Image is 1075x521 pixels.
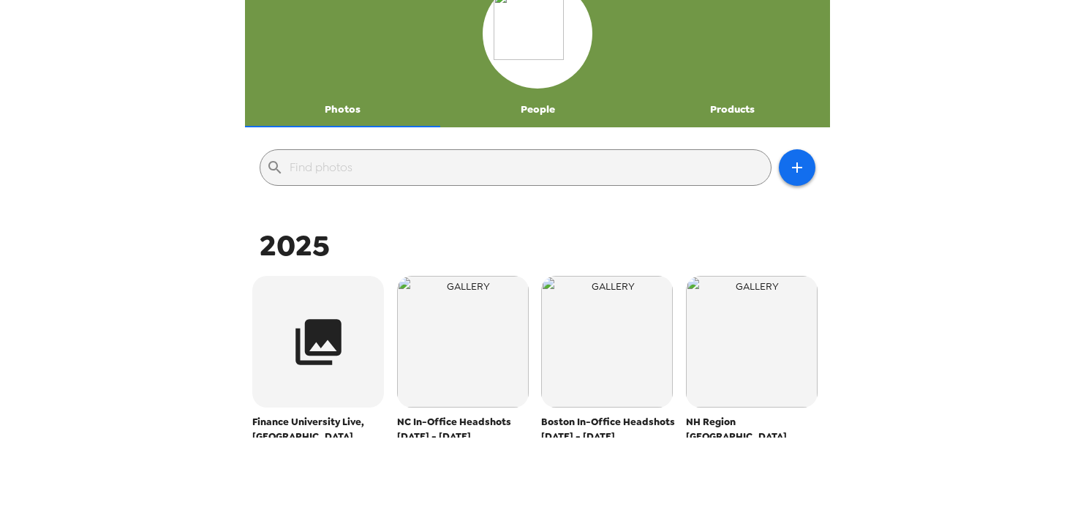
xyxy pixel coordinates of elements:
[245,92,440,127] button: Photos
[252,415,390,459] span: Finance University Live, [GEOGRAPHIC_DATA], [GEOGRAPHIC_DATA] [DATE]
[260,226,330,265] span: 2025
[541,276,673,408] img: gallery
[440,92,635,127] button: People
[686,276,818,408] img: gallery
[290,156,765,179] input: Find photos
[541,415,679,444] span: Boston In-Office Headshots [DATE] - [DATE]
[686,415,823,444] span: NH Region [GEOGRAPHIC_DATA]
[635,92,830,127] button: Products
[397,276,529,408] img: gallery
[397,415,535,444] span: NC In-Office Headshots [DATE] - [DATE]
